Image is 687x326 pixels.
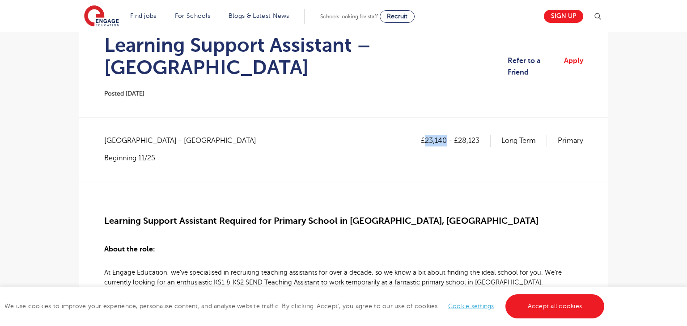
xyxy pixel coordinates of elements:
[544,10,583,23] a: Sign up
[104,34,508,79] h1: Learning Support Assistant – [GEOGRAPHIC_DATA]
[387,13,407,20] span: Recruit
[564,55,583,79] a: Apply
[508,55,558,79] a: Refer to a Friend
[229,13,289,19] a: Blogs & Latest News
[320,13,378,20] span: Schools looking for staff
[558,135,583,146] p: Primary
[104,153,265,163] p: Beginning 11/25
[84,5,119,28] img: Engage Education
[104,216,539,226] span: Learning Support Assistant Required for Primary School in [GEOGRAPHIC_DATA], [GEOGRAPHIC_DATA]
[104,245,155,253] span: About the role:
[104,90,144,97] span: Posted [DATE]
[175,13,210,19] a: For Schools
[104,135,265,146] span: [GEOGRAPHIC_DATA] - [GEOGRAPHIC_DATA]
[130,13,157,19] a: Find jobs
[4,303,606,309] span: We use cookies to improve your experience, personalise content, and analyse website traffic. By c...
[104,269,562,286] span: At Engage Education, we’ve specialised in recruiting teaching assistants for over a decade, so we...
[380,10,415,23] a: Recruit
[448,303,494,309] a: Cookie settings
[421,135,491,146] p: £23,140 - £28,123
[501,135,547,146] p: Long Term
[505,294,605,318] a: Accept all cookies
